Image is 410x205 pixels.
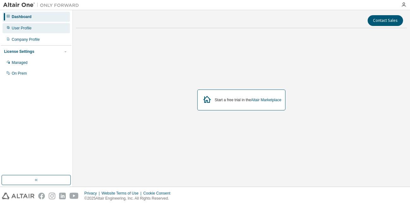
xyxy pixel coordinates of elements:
[12,14,32,19] div: Dashboard
[12,60,28,65] div: Managed
[143,191,174,196] div: Cookie Consent
[12,71,27,76] div: On Prem
[251,98,281,102] a: Altair Marketplace
[70,193,79,199] img: youtube.svg
[12,26,32,31] div: User Profile
[368,15,403,26] button: Contact Sales
[2,193,34,199] img: altair_logo.svg
[12,37,40,42] div: Company Profile
[59,193,66,199] img: linkedin.svg
[49,193,55,199] img: instagram.svg
[38,193,45,199] img: facebook.svg
[4,49,34,54] div: License Settings
[3,2,82,8] img: Altair One
[84,191,101,196] div: Privacy
[101,191,143,196] div: Website Terms of Use
[84,196,174,201] p: © 2025 Altair Engineering, Inc. All Rights Reserved.
[215,97,281,102] div: Start a free trial in the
